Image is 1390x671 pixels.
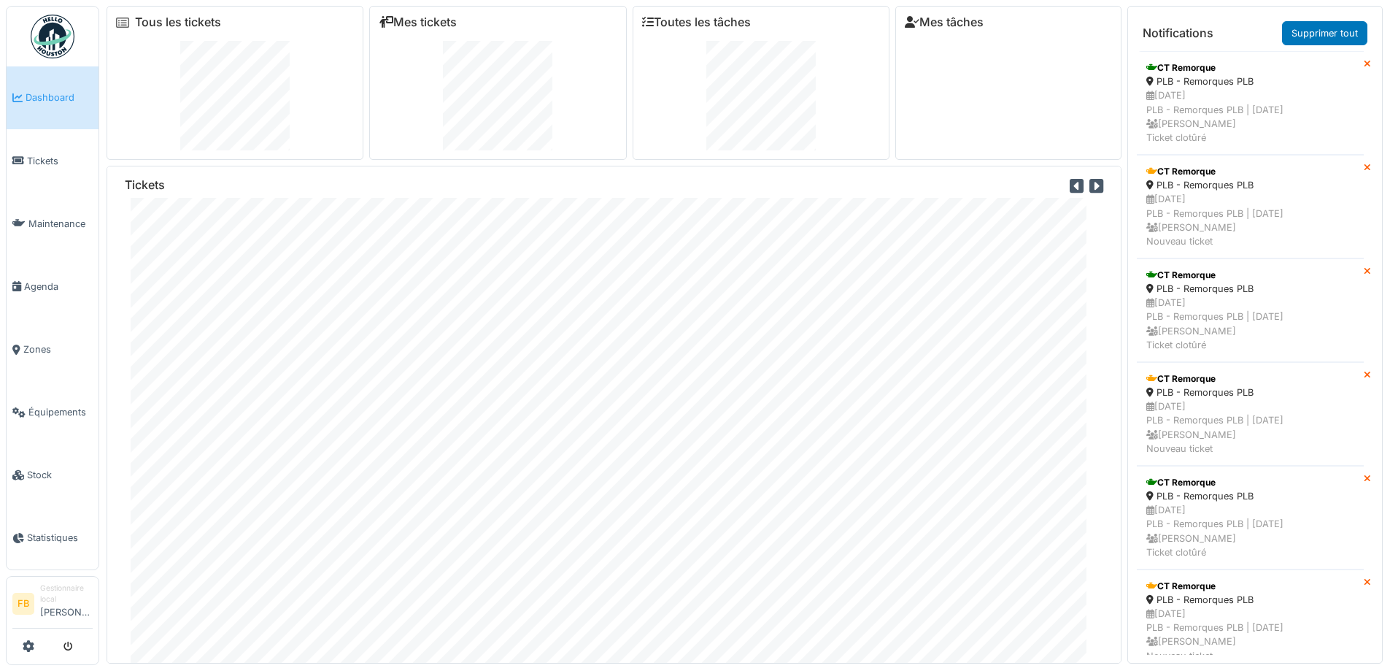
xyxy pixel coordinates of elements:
span: Statistiques [27,531,93,545]
div: CT Remorque [1146,476,1354,489]
li: FB [12,593,34,615]
a: Dashboard [7,66,99,129]
a: Toutes les tâches [642,15,751,29]
a: Supprimer tout [1282,21,1367,45]
li: [PERSON_NAME] [40,583,93,625]
div: CT Remorque [1146,580,1354,593]
a: Stock [7,444,99,507]
span: Agenda [24,280,93,294]
div: [DATE] PLB - Remorques PLB | [DATE] [PERSON_NAME] Ticket clotûré [1146,503,1354,559]
div: CT Remorque [1146,269,1354,282]
div: CT Remorque [1146,61,1354,74]
a: Mes tickets [379,15,457,29]
div: Gestionnaire local [40,583,93,605]
a: CT Remorque PLB - Remorques PLB [DATE]PLB - Remorques PLB | [DATE] [PERSON_NAME]Nouveau ticket [1137,362,1364,466]
div: [DATE] PLB - Remorques PLB | [DATE] [PERSON_NAME] Nouveau ticket [1146,192,1354,248]
div: PLB - Remorques PLB [1146,386,1354,399]
div: PLB - Remorques PLB [1146,489,1354,503]
a: Agenda [7,255,99,318]
a: CT Remorque PLB - Remorques PLB [DATE]PLB - Remorques PLB | [DATE] [PERSON_NAME]Ticket clotûré [1137,51,1364,155]
div: CT Remorque [1146,372,1354,386]
span: Tickets [27,154,93,168]
a: Mes tâches [905,15,984,29]
a: Tous les tickets [135,15,221,29]
div: [DATE] PLB - Remorques PLB | [DATE] [PERSON_NAME] Ticket clotûré [1146,88,1354,145]
a: Maintenance [7,192,99,255]
div: PLB - Remorques PLB [1146,74,1354,88]
h6: Tickets [125,178,165,192]
div: PLB - Remorques PLB [1146,593,1354,607]
a: Équipements [7,381,99,444]
a: CT Remorque PLB - Remorques PLB [DATE]PLB - Remorques PLB | [DATE] [PERSON_NAME]Ticket clotûré [1137,258,1364,362]
img: Badge_color-CXgf-gQk.svg [31,15,74,58]
div: [DATE] PLB - Remorques PLB | [DATE] [PERSON_NAME] Ticket clotûré [1146,296,1354,352]
div: [DATE] PLB - Remorques PLB | [DATE] [PERSON_NAME] Nouveau ticket [1146,607,1354,663]
div: CT Remorque [1146,165,1354,178]
a: CT Remorque PLB - Remorques PLB [DATE]PLB - Remorques PLB | [DATE] [PERSON_NAME]Nouveau ticket [1137,155,1364,258]
span: Dashboard [26,91,93,104]
span: Équipements [28,405,93,419]
div: [DATE] PLB - Remorques PLB | [DATE] [PERSON_NAME] Nouveau ticket [1146,399,1354,456]
a: CT Remorque PLB - Remorques PLB [DATE]PLB - Remorques PLB | [DATE] [PERSON_NAME]Ticket clotûré [1137,466,1364,570]
span: Maintenance [28,217,93,231]
a: Tickets [7,129,99,192]
a: FB Gestionnaire local[PERSON_NAME] [12,583,93,629]
div: PLB - Remorques PLB [1146,178,1354,192]
span: Zones [23,342,93,356]
h6: Notifications [1143,26,1213,40]
a: Zones [7,318,99,381]
a: Statistiques [7,507,99,570]
span: Stock [27,468,93,482]
div: PLB - Remorques PLB [1146,282,1354,296]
